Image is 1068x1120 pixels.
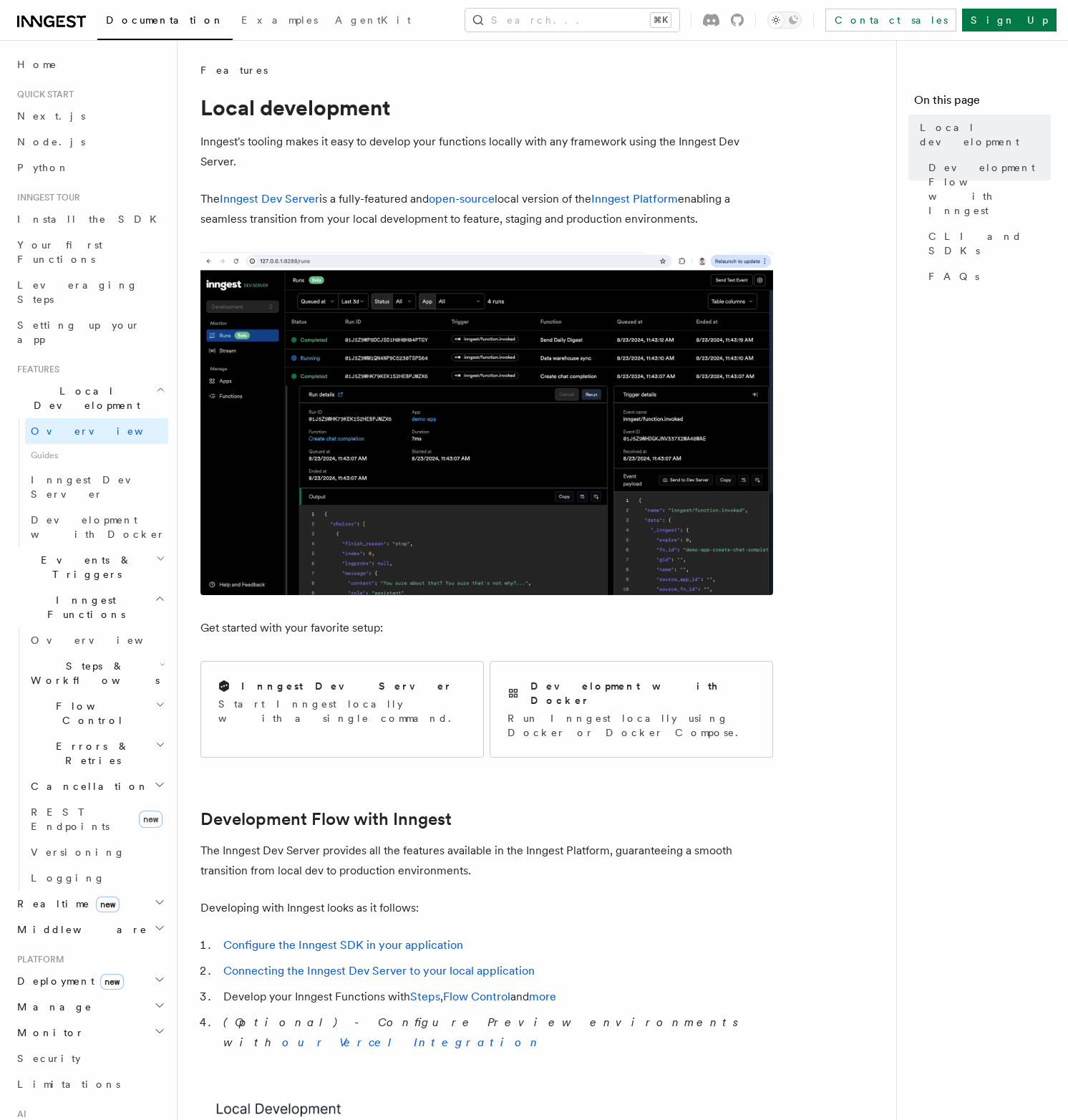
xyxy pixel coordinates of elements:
[508,711,755,740] p: Run Inngest locally using Docker or Docker Compose.
[920,120,1051,149] span: Local development
[923,264,1051,289] a: FAQs
[914,115,1051,155] a: Local development
[429,192,495,206] a: open-source
[17,57,57,72] span: Home
[219,987,773,1007] li: Develop your Inngest Functions with , and
[11,103,168,129] a: Next.js
[11,897,120,911] span: Realtime
[11,547,168,587] button: Events & Triggers
[200,252,773,595] img: The Inngest Dev Server on the Functions page
[200,841,773,881] p: The Inngest Dev Server provides all the features available in the Inngest Platform, guaranteeing ...
[443,990,510,1003] a: Flow Control
[17,136,85,148] span: Node.js
[11,891,168,917] button: Realtimenew
[767,11,802,29] button: Toggle dark mode
[11,312,168,352] a: Setting up your app
[465,9,679,32] button: Search...⌘K
[651,13,671,27] kbd: ⌘K
[25,739,155,768] span: Errors & Retries
[591,192,678,206] a: Inngest Platform
[25,799,168,839] a: REST Endpointsnew
[923,155,1051,223] a: Development Flow with Inngest
[200,809,452,829] a: Development Flow with Inngest
[25,444,168,467] span: Guides
[31,514,165,540] span: Development with Docker
[17,279,138,305] span: Leveraging Steps
[928,229,1051,258] span: CLI and SDKs
[282,1035,543,1049] a: our Vercel Integration
[11,587,168,627] button: Inngest Functions
[200,132,773,172] p: Inngest's tooling makes it easy to develop your functions locally with any framework using the In...
[11,384,156,412] span: Local Development
[25,865,168,891] a: Logging
[11,206,168,232] a: Install the SDK
[11,917,168,942] button: Middleware
[17,110,85,122] span: Next.js
[530,679,755,708] h2: Development with Docker
[25,773,168,799] button: Cancellation
[11,968,168,994] button: Deploymentnew
[410,990,440,1003] a: Steps
[223,938,463,952] a: Configure the Inngest SDK in your application
[11,974,124,988] span: Deployment
[11,364,59,375] span: Features
[825,9,956,32] a: Contact sales
[17,213,165,225] span: Install the SDK
[31,872,105,884] span: Logging
[200,661,484,758] a: Inngest Dev ServerStart Inngest locally with a single command.
[31,634,178,646] span: Overview
[11,1025,84,1040] span: Monitor
[200,63,268,77] span: Features
[11,1000,92,1014] span: Manage
[335,14,411,26] span: AgentKit
[200,618,773,638] p: Get started with your favorite setup:
[96,897,120,912] span: new
[25,693,168,733] button: Flow Control
[220,192,319,206] a: Inngest Dev Server
[11,89,74,100] span: Quick start
[31,846,125,858] span: Versioning
[139,811,162,828] span: new
[241,679,452,693] h2: Inngest Dev Server
[11,627,168,891] div: Inngest Functions
[11,52,168,77] a: Home
[25,507,168,547] a: Development with Docker
[31,474,153,500] span: Inngest Dev Server
[100,974,124,990] span: new
[25,653,168,693] button: Steps & Workflows
[17,319,140,345] span: Setting up your app
[223,1015,747,1049] em: (Optional) - Configure Preview environments with
[11,1109,26,1120] span: AI
[11,553,156,581] span: Events & Triggers
[31,806,110,832] span: REST Endpoints
[25,699,155,728] span: Flow Control
[923,223,1051,264] a: CLI and SDKs
[529,990,556,1003] a: more
[31,425,178,437] span: Overview
[11,593,155,622] span: Inngest Functions
[233,4,326,39] a: Examples
[17,162,69,173] span: Python
[218,697,466,725] p: Start Inngest locally with a single command.
[25,627,168,653] a: Overview
[25,467,168,507] a: Inngest Dev Server
[11,994,168,1020] button: Manage
[11,192,80,203] span: Inngest tour
[11,418,168,547] div: Local Development
[962,9,1057,32] a: Sign Up
[223,964,535,977] a: Connecting the Inngest Dev Server to your local application
[200,189,773,229] p: The is a fully-featured and local version of the enabling a seamless transition from your local d...
[11,954,64,965] span: Platform
[11,378,168,418] button: Local Development
[106,14,224,26] span: Documentation
[326,4,419,39] a: AgentKit
[200,95,773,120] h1: Local development
[25,659,160,687] span: Steps & Workflows
[928,160,1051,218] span: Development Flow with Inngest
[11,1071,168,1097] a: Limitations
[11,232,168,272] a: Your first Functions
[928,269,979,284] span: FAQs
[490,661,773,758] a: Development with DockerRun Inngest locally using Docker or Docker Compose.
[11,129,168,155] a: Node.js
[914,92,1051,115] h4: On this page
